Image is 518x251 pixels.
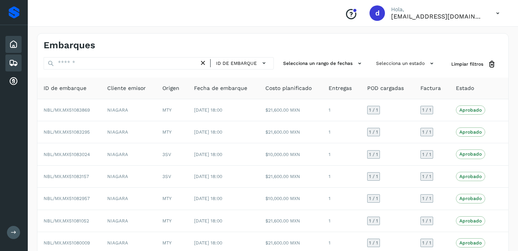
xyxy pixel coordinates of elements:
[459,151,482,157] p: Aprobado
[156,166,188,188] td: 3SV
[422,108,431,112] span: 1 / 1
[259,99,323,121] td: $21,600.00 MXN
[101,210,156,232] td: NIAGARA
[459,174,482,179] p: Aprobado
[101,99,156,121] td: NIAGARA
[107,84,146,92] span: Cliente emisor
[322,166,361,188] td: 1
[322,143,361,165] td: 1
[422,130,431,134] span: 1 / 1
[194,84,247,92] span: Fecha de embarque
[259,210,323,232] td: $21,600.00 MXN
[44,152,90,157] span: NBL/MX.MX51083024
[101,121,156,143] td: NIAGARA
[369,152,378,157] span: 1 / 1
[259,121,323,143] td: $21,600.00 MXN
[369,130,378,134] span: 1 / 1
[101,143,156,165] td: NIAGARA
[44,84,86,92] span: ID de embarque
[156,210,188,232] td: MTY
[373,57,439,70] button: Selecciona un estado
[329,84,352,92] span: Entregas
[451,61,483,68] span: Limpiar filtros
[162,84,179,92] span: Origen
[44,40,95,51] h4: Embarques
[391,13,484,20] p: dcordero@grupoterramex.com
[459,218,482,224] p: Aprobado
[367,84,404,92] span: POD cargadas
[445,57,502,71] button: Limpiar filtros
[194,107,222,113] span: [DATE] 18:00
[459,129,482,135] p: Aprobado
[259,143,323,165] td: $10,000.00 MXN
[322,210,361,232] td: 1
[369,219,378,223] span: 1 / 1
[459,107,482,113] p: Aprobado
[194,218,222,224] span: [DATE] 18:00
[391,6,484,13] p: Hola,
[194,174,222,179] span: [DATE] 18:00
[369,108,378,112] span: 1 / 1
[322,121,361,143] td: 1
[5,36,22,53] div: Inicio
[369,241,378,245] span: 1 / 1
[214,58,270,69] button: ID de embarque
[456,84,474,92] span: Estado
[422,241,431,245] span: 1 / 1
[194,240,222,246] span: [DATE] 18:00
[5,54,22,71] div: Embarques
[422,174,431,179] span: 1 / 1
[422,196,431,201] span: 1 / 1
[44,107,90,113] span: NBL/MX.MX51083869
[101,188,156,210] td: NIAGARA
[194,129,222,135] span: [DATE] 18:00
[322,99,361,121] td: 1
[44,240,90,246] span: NBL/MX.MX51080009
[259,188,323,210] td: $10,000.00 MXN
[156,99,188,121] td: MTY
[44,174,89,179] span: NBL/MX.MX51083157
[5,73,22,90] div: Cuentas por cobrar
[369,196,378,201] span: 1 / 1
[194,196,222,201] span: [DATE] 18:00
[459,240,482,246] p: Aprobado
[420,84,441,92] span: Factura
[156,188,188,210] td: MTY
[194,152,222,157] span: [DATE] 18:00
[156,121,188,143] td: MTY
[280,57,367,70] button: Selecciona un rango de fechas
[422,152,431,157] span: 1 / 1
[44,129,90,135] span: NBL/MX.MX51083295
[156,143,188,165] td: 3SV
[459,196,482,201] p: Aprobado
[101,166,156,188] td: NIAGARA
[216,60,257,67] span: ID de embarque
[422,219,431,223] span: 1 / 1
[44,218,89,224] span: NBL/MX.MX51081052
[369,174,378,179] span: 1 / 1
[322,188,361,210] td: 1
[44,196,90,201] span: NBL/MX.MX51082957
[265,84,312,92] span: Costo planificado
[259,166,323,188] td: $21,600.00 MXN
